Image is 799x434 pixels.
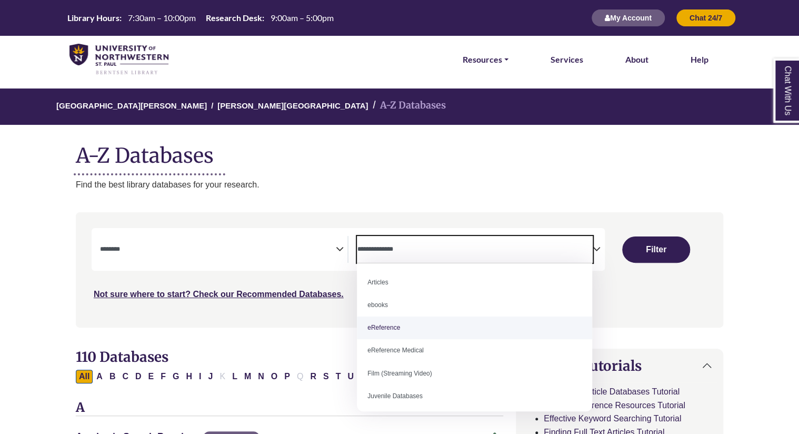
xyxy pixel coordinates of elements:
[357,362,592,385] li: Film (Streaming Video)
[183,370,195,383] button: Filter Results H
[76,400,503,416] h3: A
[544,401,685,410] a: Finding Reference Resources Tutorial
[281,370,293,383] button: Filter Results P
[76,135,723,167] h1: A-Z Databases
[357,317,592,339] li: eReference
[76,212,723,327] nav: Search filters
[622,236,690,263] button: Submit for Search Results
[76,348,168,366] span: 110 Databases
[94,290,344,299] a: Not sure where to start? Check our Recommended Databases.
[357,339,592,362] li: eReference Medical
[255,370,267,383] button: Filter Results N
[357,271,592,294] li: Articles
[357,246,593,254] textarea: Search
[63,12,122,23] th: Library Hours:
[63,12,338,22] table: Hours Today
[106,370,119,383] button: Filter Results B
[76,371,434,380] div: Alpha-list to filter by first letter of database name
[307,370,319,383] button: Filter Results R
[63,12,338,24] a: Hours Today
[333,370,344,383] button: Filter Results T
[76,88,723,125] nav: breadcrumb
[551,53,583,66] a: Services
[241,370,254,383] button: Filter Results M
[202,12,265,23] th: Research Desk:
[100,246,336,254] textarea: Search
[463,53,508,66] a: Resources
[205,370,216,383] button: Filter Results J
[591,13,665,22] a: My Account
[368,98,445,113] li: A-Z Databases
[625,53,648,66] a: About
[591,9,665,27] button: My Account
[691,53,708,66] a: Help
[196,370,204,383] button: Filter Results I
[119,370,132,383] button: Filter Results C
[69,44,168,75] img: library_home
[344,370,357,383] button: Filter Results U
[93,370,106,383] button: Filter Results A
[229,370,241,383] button: Filter Results L
[128,13,196,23] span: 7:30am – 10:00pm
[268,370,281,383] button: Filter Results O
[357,385,592,408] li: Juvenile Databases
[320,370,332,383] button: Filter Results S
[271,13,334,23] span: 9:00am – 5:00pm
[76,178,723,192] p: Find the best library databases for your research.
[676,9,736,27] button: Chat 24/7
[56,100,207,110] a: [GEOGRAPHIC_DATA][PERSON_NAME]
[357,294,592,317] li: ebooks
[217,100,368,110] a: [PERSON_NAME][GEOGRAPHIC_DATA]
[544,387,680,396] a: Searching Article Databases Tutorial
[544,414,681,423] a: Effective Keyword Searching Tutorial
[145,370,157,383] button: Filter Results E
[169,370,182,383] button: Filter Results G
[516,349,723,382] button: Helpful Tutorials
[157,370,169,383] button: Filter Results F
[76,370,93,383] button: All
[132,370,145,383] button: Filter Results D
[676,13,736,22] a: Chat 24/7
